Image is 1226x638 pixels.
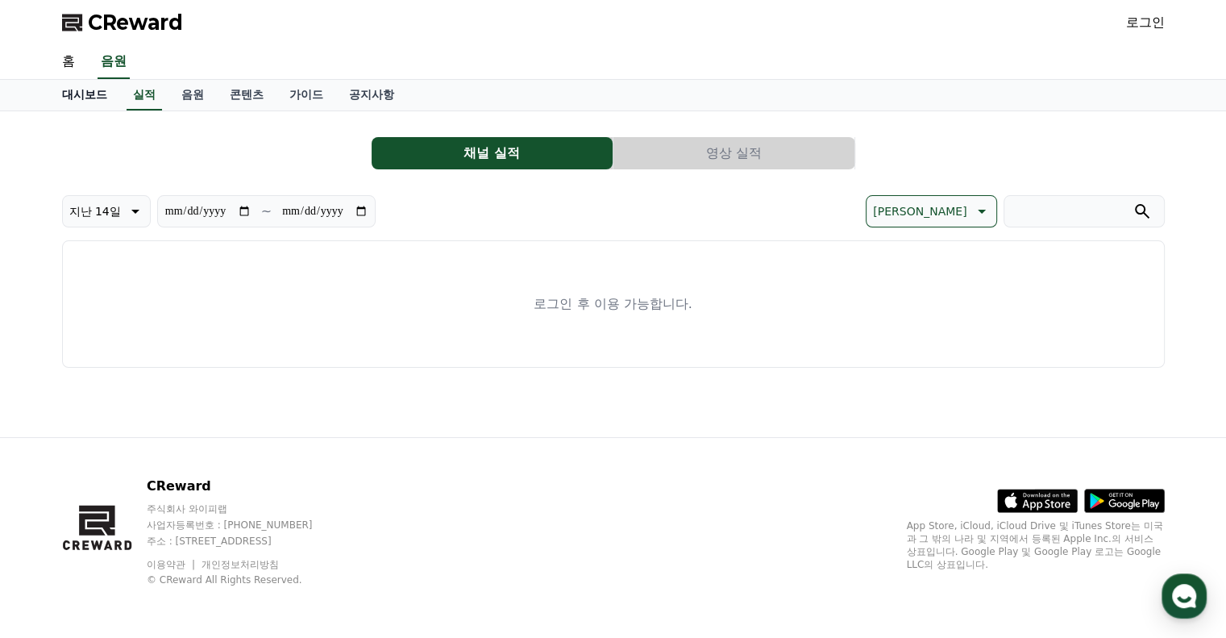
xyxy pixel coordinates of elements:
a: 실적 [127,80,162,111]
a: 홈 [49,45,88,79]
a: 영상 실적 [613,137,855,169]
a: 음원 [98,45,130,79]
p: 주식회사 와이피랩 [147,502,343,515]
span: 설정 [249,528,268,541]
a: 공지사항 [336,80,407,111]
a: 홈 [5,504,106,544]
button: 영상 실적 [613,137,854,169]
p: 로그인 후 이용 가능합니다. [534,294,692,314]
p: © CReward All Rights Reserved. [147,573,343,586]
a: 로그인 [1126,13,1165,32]
p: [PERSON_NAME] [873,200,966,223]
p: CReward [147,477,343,496]
a: 설정 [208,504,310,544]
a: 콘텐츠 [217,80,276,111]
a: CReward [62,10,183,35]
p: 지난 14일 [69,200,121,223]
a: 이용약관 [147,559,197,570]
p: 사업자등록번호 : [PHONE_NUMBER] [147,519,343,532]
a: 음원 [168,80,217,111]
a: 대시보드 [49,80,120,111]
span: 대화 [148,529,167,542]
p: App Store, iCloud, iCloud Drive 및 iTunes Store는 미국과 그 밖의 나라 및 지역에서 등록된 Apple Inc.의 서비스 상표입니다. Goo... [907,519,1165,571]
button: [PERSON_NAME] [866,195,996,227]
button: 지난 14일 [62,195,151,227]
p: ~ [261,202,272,221]
a: 가이드 [276,80,336,111]
span: CReward [88,10,183,35]
a: 개인정보처리방침 [202,559,279,570]
a: 대화 [106,504,208,544]
p: 주소 : [STREET_ADDRESS] [147,535,343,548]
span: 홈 [51,528,60,541]
button: 채널 실적 [372,137,613,169]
